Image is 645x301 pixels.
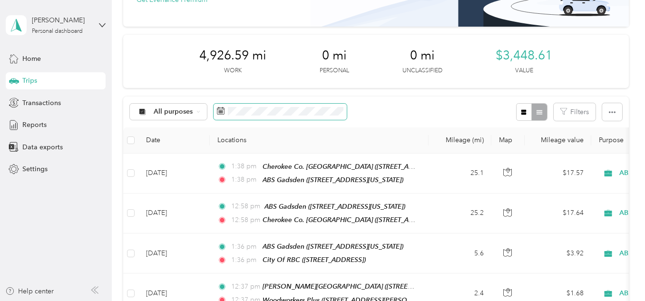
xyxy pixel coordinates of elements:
[263,256,366,263] span: City Of RBC ([STREET_ADDRESS])
[429,154,491,194] td: 25.1
[231,161,258,172] span: 1:38 pm
[263,176,403,184] span: ABS Gadsden ([STREET_ADDRESS][US_STATE])
[525,233,591,273] td: $3.92
[22,142,63,152] span: Data exports
[322,48,347,63] span: 0 mi
[138,233,210,273] td: [DATE]
[320,67,349,75] p: Personal
[264,203,405,210] span: ABS Gadsden ([STREET_ADDRESS][US_STATE])
[231,282,258,292] span: 12:37 pm
[231,201,260,212] span: 12:58 pm
[22,54,41,64] span: Home
[22,76,37,86] span: Trips
[22,164,48,174] span: Settings
[525,194,591,233] td: $17.64
[554,103,596,121] button: Filters
[263,282,536,291] span: [PERSON_NAME][GEOGRAPHIC_DATA] ([STREET_ADDRESS][PERSON_NAME][US_STATE])
[429,127,491,154] th: Mileage (mi)
[138,127,210,154] th: Date
[224,67,242,75] p: Work
[429,233,491,273] td: 5.6
[592,248,645,301] iframe: Everlance-gr Chat Button Frame
[210,127,429,154] th: Locations
[263,243,403,250] span: ABS Gadsden ([STREET_ADDRESS][US_STATE])
[231,242,258,252] span: 1:36 pm
[496,48,552,63] span: $3,448.61
[231,255,258,265] span: 1:36 pm
[199,48,266,63] span: 4,926.59 mi
[138,154,210,194] td: [DATE]
[410,48,435,63] span: 0 mi
[5,286,54,296] button: Help center
[138,194,210,233] td: [DATE]
[22,98,61,108] span: Transactions
[32,29,83,34] div: Personal dashboard
[231,175,258,185] span: 1:38 pm
[515,67,533,75] p: Value
[154,108,193,115] span: All purposes
[402,67,442,75] p: Unclassified
[231,215,258,225] span: 12:58 pm
[32,15,91,25] div: [PERSON_NAME]
[491,127,525,154] th: Map
[525,127,591,154] th: Mileage value
[429,194,491,233] td: 25.2
[263,216,472,224] span: Cherokee Co. [GEOGRAPHIC_DATA] ([STREET_ADDRESS][US_STATE])
[263,163,472,171] span: Cherokee Co. [GEOGRAPHIC_DATA] ([STREET_ADDRESS][US_STATE])
[525,154,591,194] td: $17.57
[22,120,47,130] span: Reports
